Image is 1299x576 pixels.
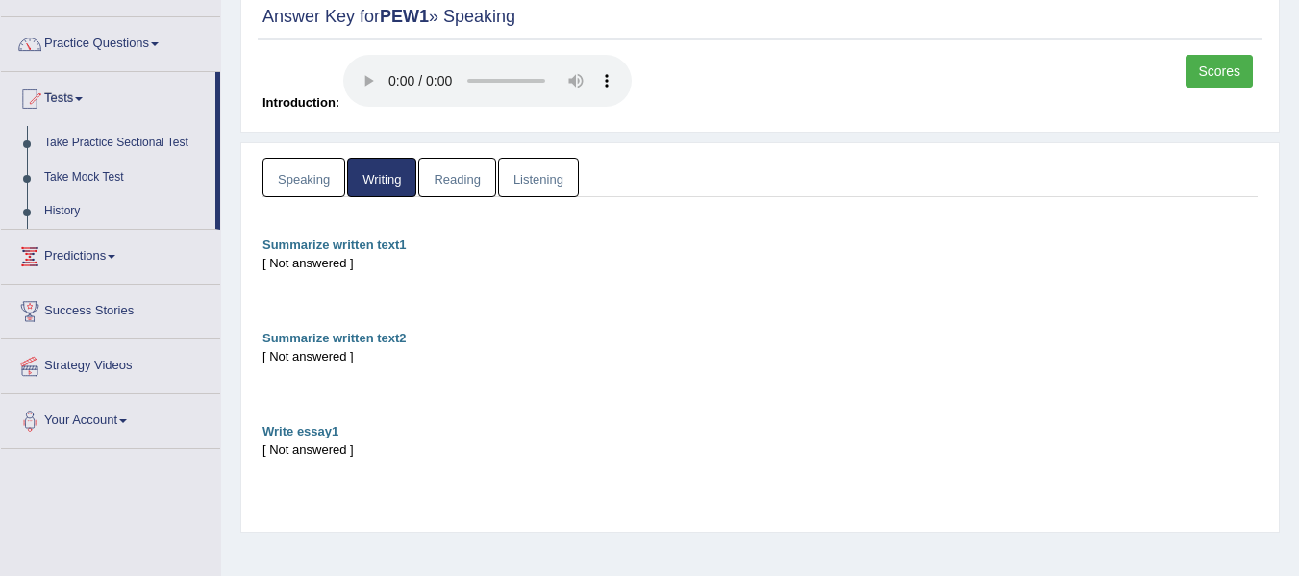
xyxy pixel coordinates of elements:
[36,194,215,229] a: History
[418,158,495,197] a: Reading
[1,17,220,65] a: Practice Questions
[262,158,345,197] a: Speaking
[1,72,215,120] a: Tests
[262,8,1258,27] h2: Answer Key for » Speaking
[1,394,220,442] a: Your Account
[1186,55,1253,88] a: Scores
[262,347,1258,365] div: [ Not answered ]
[262,424,338,438] b: Write essay1
[262,440,1258,459] div: [ Not answered ]
[262,331,407,345] b: Summarize written text2
[498,158,579,197] a: Listening
[1,339,220,388] a: Strategy Videos
[1,230,220,278] a: Predictions
[36,161,215,195] a: Take Mock Test
[262,95,339,110] span: Introduction:
[380,7,429,26] strong: PEW1
[262,238,407,252] b: Summarize written text1
[347,158,416,197] a: Writing
[36,126,215,161] a: Take Practice Sectional Test
[262,254,1258,272] div: [ Not answered ]
[1,285,220,333] a: Success Stories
